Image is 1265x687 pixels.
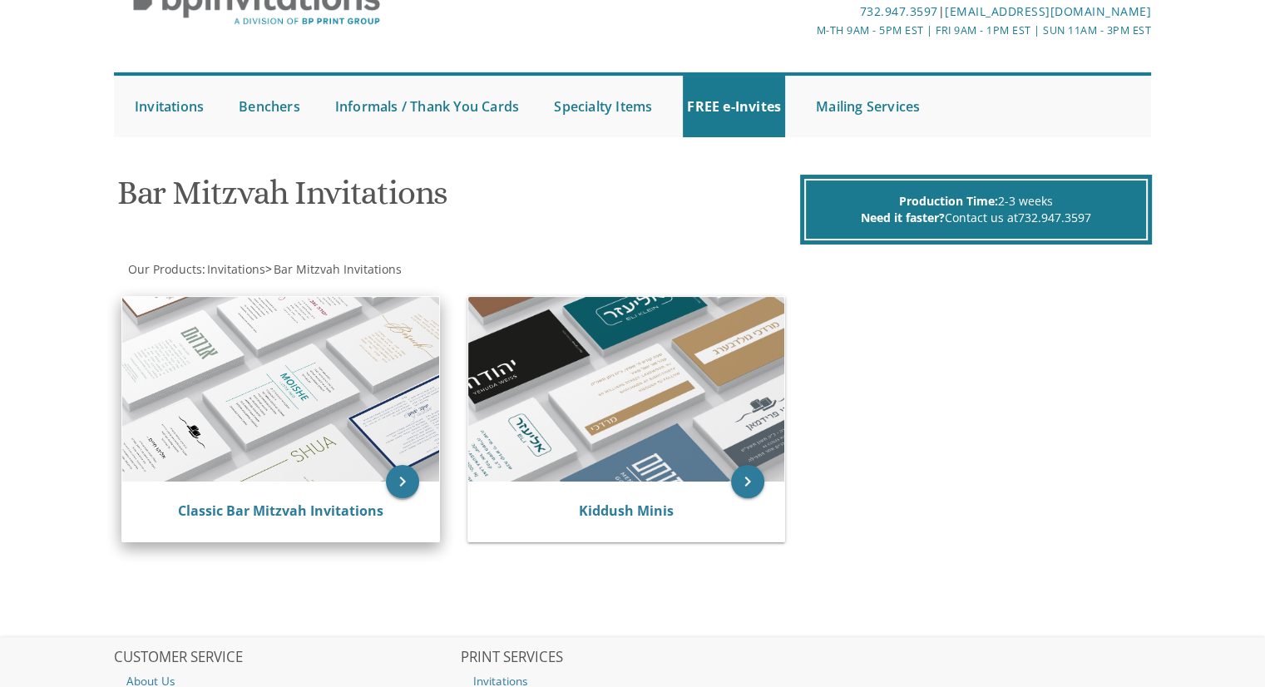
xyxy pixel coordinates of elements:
[126,261,202,277] a: Our Products
[1018,210,1091,225] a: 732.947.3597
[205,261,265,277] a: Invitations
[117,175,796,224] h1: Bar Mitzvah Invitations
[386,465,419,498] a: keyboard_arrow_right
[461,22,1151,39] div: M-Th 9am - 5pm EST | Fri 9am - 1pm EST | Sun 11am - 3pm EST
[579,502,674,520] a: Kiddush Minis
[861,210,945,225] span: Need it faster?
[178,502,383,520] a: Classic Bar Mitzvah Invitations
[945,3,1151,19] a: [EMAIL_ADDRESS][DOMAIN_NAME]
[899,193,998,209] span: Production Time:
[274,261,402,277] span: Bar Mitzvah Invitations
[235,76,304,137] a: Benchers
[468,297,785,482] img: Kiddush Minis
[550,76,656,137] a: Specialty Items
[859,3,937,19] a: 732.947.3597
[683,76,785,137] a: FREE e-Invites
[131,76,208,137] a: Invitations
[804,179,1148,240] div: 2-3 weeks Contact us at
[122,297,439,482] img: Classic Bar Mitzvah Invitations
[461,650,805,666] h2: PRINT SERVICES
[331,76,523,137] a: Informals / Thank You Cards
[114,650,458,666] h2: CUSTOMER SERVICE
[731,465,764,498] a: keyboard_arrow_right
[812,76,924,137] a: Mailing Services
[207,261,265,277] span: Invitations
[114,261,633,278] div: :
[272,261,402,277] a: Bar Mitzvah Invitations
[265,261,402,277] span: >
[461,2,1151,22] div: |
